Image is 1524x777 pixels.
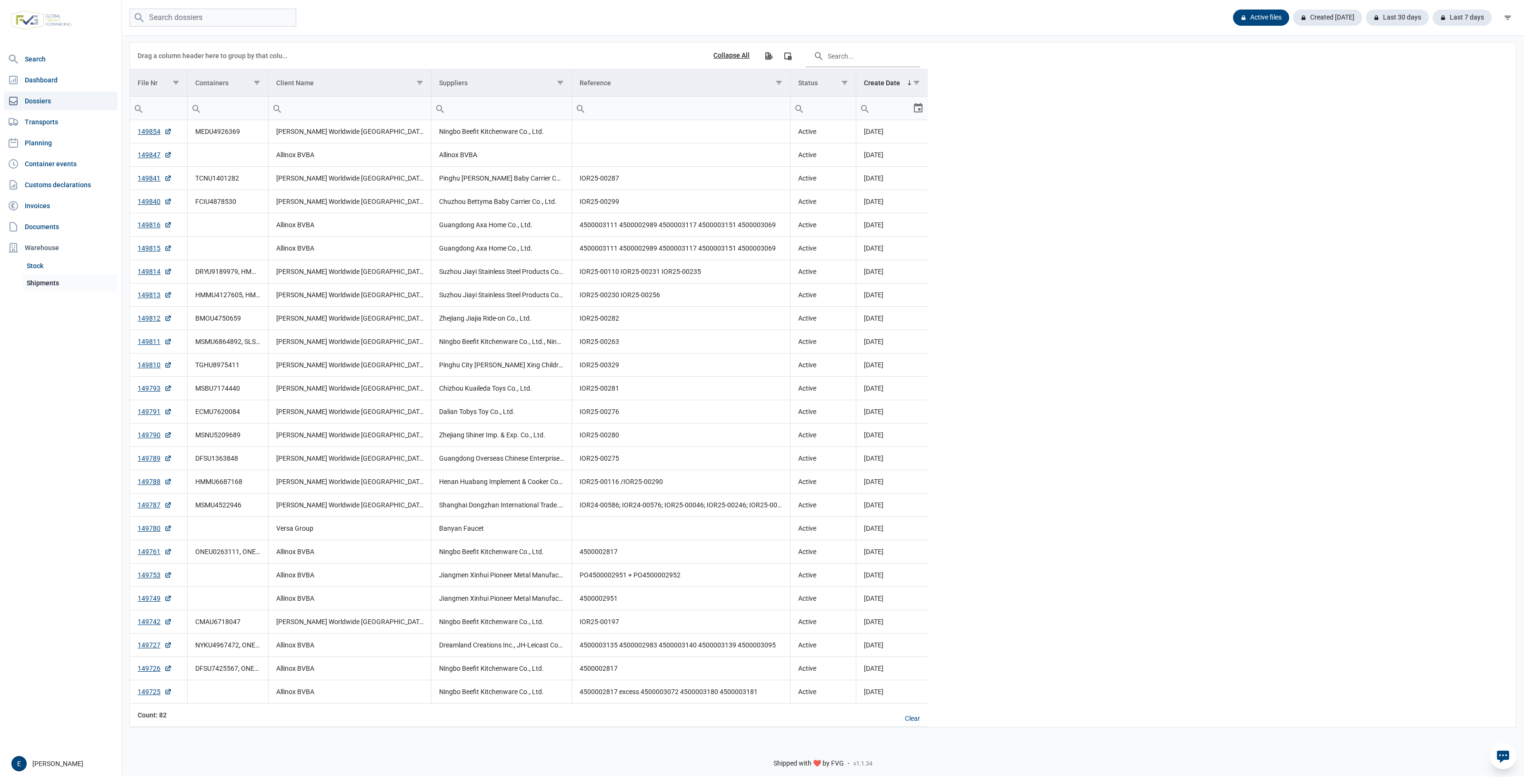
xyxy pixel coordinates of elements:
div: Reference [580,79,611,87]
a: Search [4,50,118,69]
a: Dashboard [4,71,118,90]
span: [DATE] [864,128,883,135]
td: IOR25-00197 [571,610,790,634]
span: Show filter options for column 'Reference' [775,79,782,86]
td: Ningbo Beefit Kitchenware Co., Ltd. [431,540,571,564]
td: Jiangmen Xinhui Pioneer Metal Manufacturing Co., Ltd. [431,564,571,587]
span: - [848,759,850,768]
div: Search box [130,97,147,120]
td: FCIU4878530 [187,190,268,213]
td: Allinox BVBA [268,587,431,610]
div: File Nr Count: 82 [138,710,180,720]
td: MSMU4522946 [187,494,268,517]
td: HMMU4127605, HMMU4129491 [187,283,268,307]
span: [DATE] [864,478,883,485]
span: [DATE] [864,174,883,182]
td: Column Client Name [268,70,431,97]
td: Filter cell [856,97,928,120]
td: Active [790,517,856,540]
div: Collapse All [713,51,750,60]
div: Clear [897,711,928,727]
span: [DATE] [864,221,883,229]
td: Active [790,260,856,283]
input: Filter cell [856,97,913,120]
td: Allinox BVBA [268,634,431,657]
span: [DATE] [864,361,883,369]
td: BMOU4750659 [187,307,268,330]
td: [PERSON_NAME] Worldwide [GEOGRAPHIC_DATA] [268,283,431,307]
td: 4500002817 [571,657,790,680]
td: ECMU7620084 [187,400,268,424]
td: [PERSON_NAME] Worldwide [GEOGRAPHIC_DATA] [268,377,431,400]
td: 4500002817 excess 4500003072 4500003180 4500003181 [571,680,790,704]
input: Filter cell [269,97,431,120]
td: Banyan Faucet [431,517,571,540]
td: IOR25-00329 [571,353,790,377]
span: [DATE] [864,525,883,532]
td: ONEU0263111, ONEU7638396 [187,540,268,564]
td: [PERSON_NAME] Worldwide [GEOGRAPHIC_DATA] [268,610,431,634]
span: Show filter options for column 'Containers' [253,79,261,86]
td: Henan Huabang Implement & Cooker Co., Ltd. [431,470,571,494]
span: Show filter options for column 'Create Date' [913,79,920,86]
a: 149725 [138,687,172,696]
td: Active [790,377,856,400]
td: PO4500002951 + PO4500002952 [571,564,790,587]
td: [PERSON_NAME] Worldwide [GEOGRAPHIC_DATA] [268,330,431,353]
div: Search box [572,97,589,120]
a: 149793 [138,383,172,393]
td: Allinox BVBA [268,237,431,260]
td: Allinox BVBA [268,680,431,704]
a: 149815 [138,243,172,253]
td: IOR25-00275 [571,447,790,470]
span: [DATE] [864,548,883,555]
a: Documents [4,217,118,236]
span: [DATE] [864,618,883,626]
td: Suzhou Jiayi Stainless Steel Products Co., Ltd. [431,260,571,283]
td: Filter cell [187,97,268,120]
td: IOR25-00263 [571,330,790,353]
td: Pinghu [PERSON_NAME] Baby Carrier Co., Ltd. [431,167,571,190]
input: Filter cell [431,97,571,120]
span: [DATE] [864,595,883,602]
span: Shipped with ❤️ by FVG [773,759,844,768]
td: Active [790,400,856,424]
td: CMAU6718047 [187,610,268,634]
td: Zhejiang Jiajia Ride-on Co., Ltd. [431,307,571,330]
td: DFSU7425567, ONEU0723500 [187,657,268,680]
a: Transports [4,112,118,131]
div: Search box [431,97,449,120]
div: Search box [791,97,808,120]
div: Suppliers [439,79,468,87]
td: IOR25-00116 /IOR25-00290 [571,470,790,494]
td: TCNU1401282 [187,167,268,190]
span: [DATE] [864,338,883,345]
a: 149814 [138,267,172,276]
td: IOR25-00281 [571,377,790,400]
td: Active [790,540,856,564]
a: 149816 [138,220,172,230]
td: Ningbo Beefit Kitchenware Co., Ltd., Ningbo Wansheng Import and Export Co., Ltd. [431,330,571,353]
td: Column Create Date [856,70,928,97]
td: 4500002951 [571,587,790,610]
a: 149847 [138,150,172,160]
a: Customs declarations [4,175,118,194]
a: 149812 [138,313,172,323]
td: Active [790,494,856,517]
td: Active [790,330,856,353]
td: Allinox BVBA [268,540,431,564]
a: 149791 [138,407,172,416]
td: Versa Group [268,517,431,540]
td: Dalian Tobys Toy Co., Ltd. [431,400,571,424]
a: 149753 [138,570,172,580]
td: Allinox BVBA [268,564,431,587]
input: Search in the data grid [806,44,920,67]
input: Filter cell [130,97,187,120]
td: Column Reference [571,70,790,97]
input: Filter cell [572,97,790,120]
td: MSNU5209689 [187,424,268,447]
td: [PERSON_NAME] Worldwide [GEOGRAPHIC_DATA] [268,120,431,143]
div: Last 7 days [1433,10,1492,26]
div: Export all data to Excel [760,47,777,64]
